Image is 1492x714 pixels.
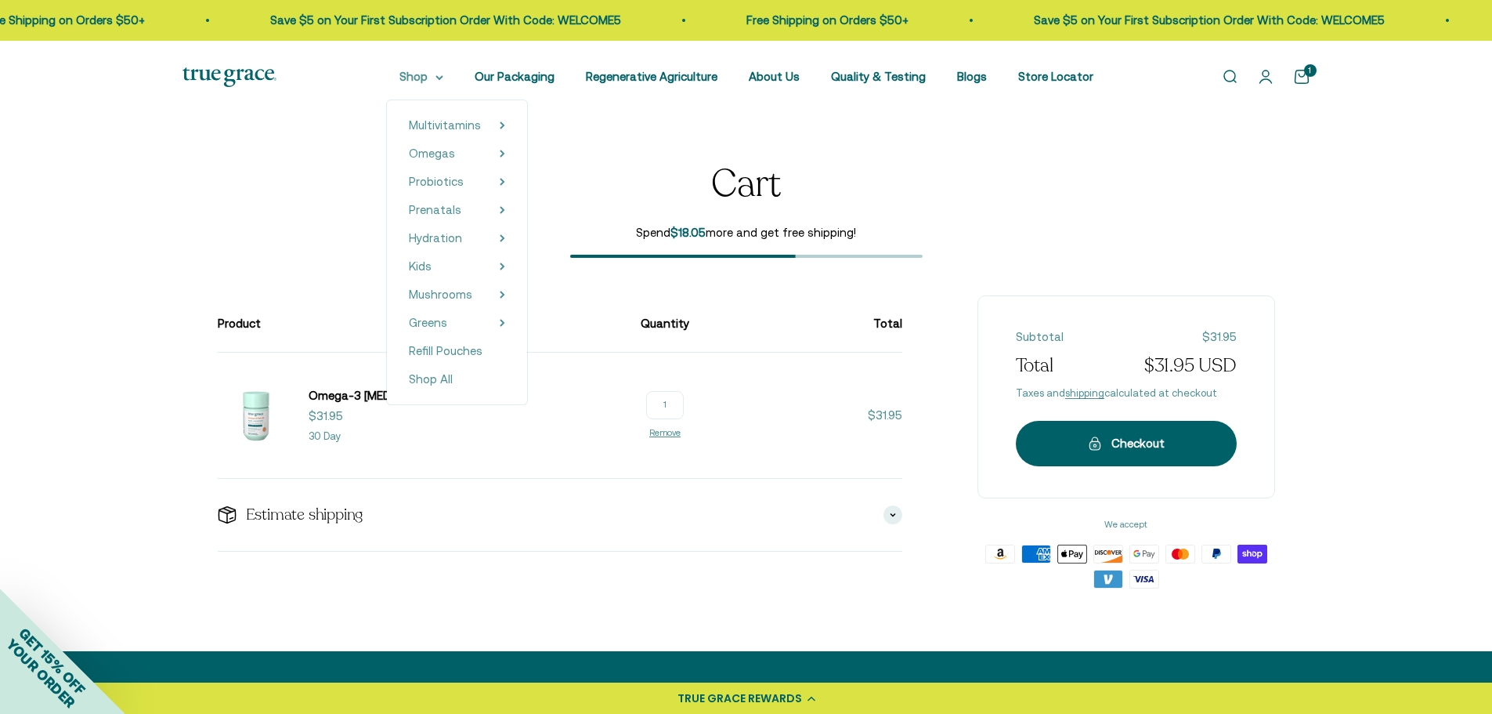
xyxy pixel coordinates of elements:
[1144,353,1237,379] span: $31.95 USD
[409,144,455,163] a: Omegas
[977,517,1275,532] span: We accept
[409,175,464,188] span: Probiotics
[409,116,481,135] a: Multivitamins
[1016,386,1237,402] span: Taxes and calculated at checkout
[409,314,447,332] a: Greens
[1202,328,1237,346] span: $31.95
[3,636,78,711] span: YOUR ORDER
[409,229,505,248] summary: Hydration
[702,295,902,353] th: Total
[1016,421,1237,466] button: Checkout
[218,295,628,353] th: Product
[246,504,363,526] span: Estimate shipping
[628,295,702,353] th: Quantity
[270,11,621,30] p: Save $5 on Your First Subscription Order With Code: WELCOME5
[409,257,505,276] summary: Kids
[409,316,447,329] span: Greens
[409,203,461,216] span: Prenatals
[218,378,293,453] img: Omega-3 Fish Oil for Brain, Heart, and Immune Health* Sustainably sourced, wild-caught Alaskan fi...
[1016,328,1064,346] span: Subtotal
[409,147,455,160] span: Omegas
[16,625,89,698] span: GET 15% OFF
[218,479,902,551] summary: Estimate shipping
[1065,387,1104,399] a: shipping
[409,285,505,304] summary: Mushrooms
[670,226,706,239] span: $18.05
[409,201,505,219] summary: Prenatals
[586,70,717,83] a: Regenerative Agriculture
[1018,70,1093,83] a: Store Locator
[409,257,432,276] a: Kids
[746,13,909,27] a: Free Shipping on Orders $50+
[1304,64,1317,77] cart-count: 1
[409,229,462,248] a: Hydration
[409,116,505,135] summary: Multivitamins
[409,172,505,191] summary: Probiotics
[409,231,462,245] span: Hydration
[409,288,472,301] span: Mushrooms
[409,372,453,386] span: Shop All
[409,259,432,273] span: Kids
[1016,353,1053,379] span: Total
[409,314,505,332] summary: Greens
[749,70,800,83] a: About Us
[409,118,481,132] span: Multivitamins
[646,391,684,419] input: Change quantity
[309,389,455,402] span: Omega-3 [MEDICAL_DATA]
[1034,11,1385,30] p: Save $5 on Your First Subscription Order With Code: WELCOME5
[475,70,555,83] a: Our Packaging
[957,70,987,83] a: Blogs
[409,285,472,304] a: Mushrooms
[711,164,780,205] h1: Cart
[570,223,923,242] span: Spend more and get free shipping!
[677,690,802,707] div: TRUE GRACE REWARDS
[831,70,926,83] a: Quality & Testing
[309,429,341,445] p: 30 Day
[649,428,681,437] a: Remove
[702,353,902,479] td: $31.95
[309,407,343,426] sale-price: $31.95
[409,342,505,361] a: Refill Pouches
[309,386,455,405] a: Omega-3 [MEDICAL_DATA]
[409,201,461,219] a: Prenatals
[409,144,505,163] summary: Omegas
[1047,434,1205,453] div: Checkout
[399,67,443,86] summary: Shop
[409,370,505,389] a: Shop All
[409,344,482,357] span: Refill Pouches
[409,172,464,191] a: Probiotics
